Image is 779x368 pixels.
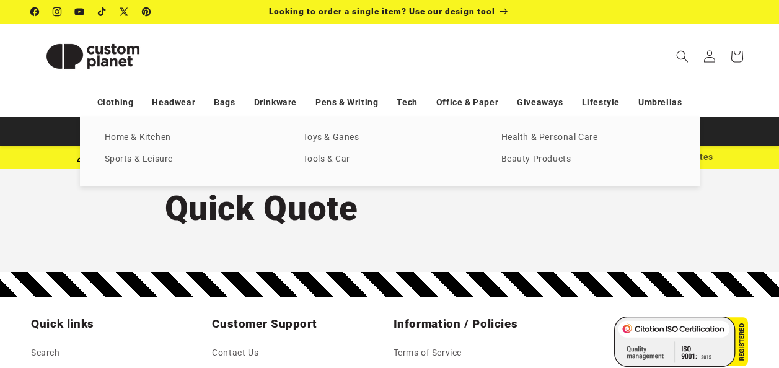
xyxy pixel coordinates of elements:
h2: Quick links [31,317,205,331]
a: Sports & Leisure [105,151,278,168]
img: Custom Planet [31,28,155,84]
a: Lifestyle [582,92,620,113]
a: Custom Planet [27,24,160,89]
h2: Information / Policies [394,317,567,331]
summary: Search [669,43,696,70]
a: Giveaways [517,92,563,113]
a: Tools & Car [303,151,477,168]
a: Clothing [97,92,134,113]
a: Home & Kitchen [105,129,278,146]
a: Umbrellas [638,92,682,113]
a: Bags [214,92,235,113]
a: Drinkware [254,92,297,113]
a: Tech [397,92,417,113]
a: Terms of Service [394,345,462,364]
a: Beauty Products [501,151,675,168]
a: Toys & Ganes [303,129,477,146]
h2: Customer Support [212,317,385,331]
a: Headwear [152,92,195,113]
a: Office & Paper [436,92,498,113]
a: Health & Personal Care [501,129,675,146]
a: Pens & Writing [315,92,378,113]
a: Contact Us [212,345,258,364]
a: Search [31,345,60,364]
span: Looking to order a single item? Use our design tool [269,6,495,16]
h1: Quick Quote [165,186,615,230]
